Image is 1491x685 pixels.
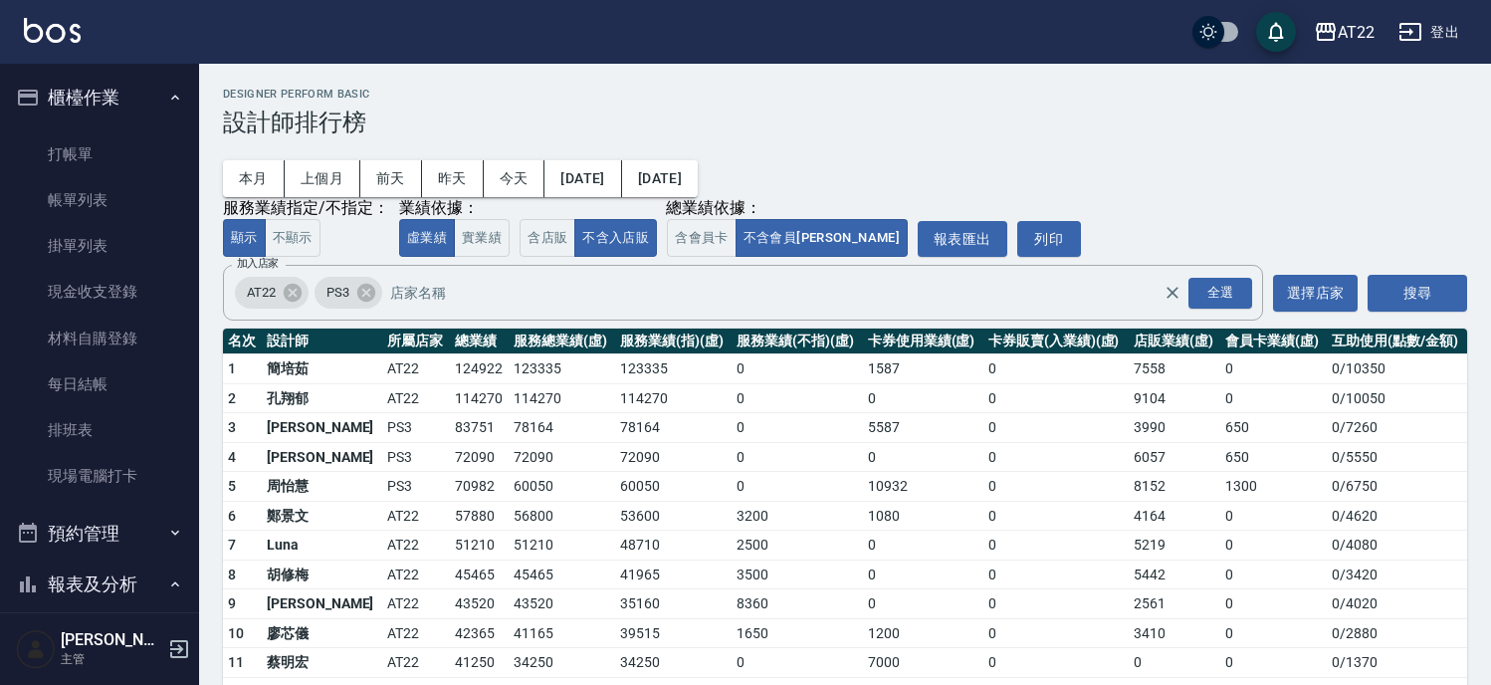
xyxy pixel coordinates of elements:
td: 6057 [1129,442,1220,472]
span: AT22 [235,283,288,303]
td: 0 / 10050 [1327,383,1467,413]
button: 報表及分析 [8,559,191,610]
td: 51210 [509,531,615,561]
td: 0 / 5550 [1327,442,1467,472]
a: 打帳單 [8,131,191,177]
td: 41165 [509,618,615,648]
input: 店家名稱 [385,276,1199,311]
button: 今天 [484,160,545,197]
td: AT22 [382,501,450,531]
div: 業績依據： [399,198,510,219]
td: 45465 [509,560,615,589]
td: PS3 [382,472,450,502]
button: 登出 [1390,14,1467,51]
td: 胡修梅 [262,560,382,589]
td: 43520 [450,589,510,619]
div: 總業績依據： [520,198,908,219]
h2: Designer Perform Basic [223,88,1467,101]
td: 0 [983,560,1129,589]
td: 0 [983,531,1129,561]
td: PS3 [382,442,450,472]
td: 78164 [615,413,732,443]
th: 互助使用(點數/金額) [1327,329,1467,354]
button: 實業績 [454,219,510,258]
td: 4164 [1129,501,1220,531]
td: 34250 [509,648,615,678]
td: 3990 [1129,413,1220,443]
td: 周怡慧 [262,472,382,502]
button: 選擇店家 [1273,275,1358,312]
button: 前天 [360,160,422,197]
td: 簡培茹 [262,354,382,384]
label: 加入店家 [237,256,279,271]
td: 7000 [863,648,983,678]
span: 5 [228,478,236,494]
td: 0 [732,383,862,413]
span: 1 [228,360,236,376]
td: 48710 [615,531,732,561]
td: 0 [863,589,983,619]
button: 不含入店販 [574,219,657,258]
th: 設計師 [262,329,382,354]
td: 8360 [732,589,862,619]
th: 總業績 [450,329,510,354]
a: 現金收支登錄 [8,269,191,315]
td: 5219 [1129,531,1220,561]
td: 0 [983,618,1129,648]
td: 0 [732,472,862,502]
td: 0 [983,472,1129,502]
div: AT22 [235,277,309,309]
a: 帳單列表 [8,177,191,223]
img: Person [16,629,56,669]
td: 0 [732,442,862,472]
td: 57880 [450,501,510,531]
td: 0 [983,501,1129,531]
td: 0 [1220,589,1327,619]
td: 0 [983,442,1129,472]
td: AT22 [382,618,450,648]
th: 卡券使用業績(虛) [863,329,983,354]
a: 掛單列表 [8,223,191,269]
td: 1300 [1220,472,1327,502]
td: AT22 [382,560,450,589]
span: PS3 [315,283,361,303]
button: 昨天 [422,160,484,197]
td: 8152 [1129,472,1220,502]
td: 650 [1220,413,1327,443]
td: 42365 [450,618,510,648]
button: 不顯示 [265,219,320,258]
td: 650 [1220,442,1327,472]
td: 0 [1129,648,1220,678]
td: 0 [1220,560,1327,589]
td: 0 [732,354,862,384]
button: 報表匯出 [918,221,1007,258]
span: 4 [228,449,236,465]
td: 1587 [863,354,983,384]
span: 9 [228,595,236,611]
button: [DATE] [544,160,621,197]
td: [PERSON_NAME] [262,589,382,619]
img: Logo [24,18,81,43]
td: 39515 [615,618,732,648]
td: 72090 [450,442,510,472]
td: 114270 [615,383,732,413]
button: 搜尋 [1368,275,1467,312]
a: 排班表 [8,407,191,453]
span: 7 [228,537,236,553]
td: 0 [732,648,862,678]
td: 0 [1220,501,1327,531]
td: PS3 [382,413,450,443]
td: 5587 [863,413,983,443]
td: 7558 [1129,354,1220,384]
button: AT22 [1306,12,1383,53]
td: 0 [863,560,983,589]
td: 0 / 10350 [1327,354,1467,384]
td: 2500 [732,531,862,561]
button: 顯示 [223,219,266,258]
td: 0 [983,648,1129,678]
td: 0 / 2880 [1327,618,1467,648]
h3: 設計師排行榜 [223,109,1467,136]
span: 11 [228,654,245,670]
a: 現場電腦打卡 [8,453,191,499]
td: 10932 [863,472,983,502]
